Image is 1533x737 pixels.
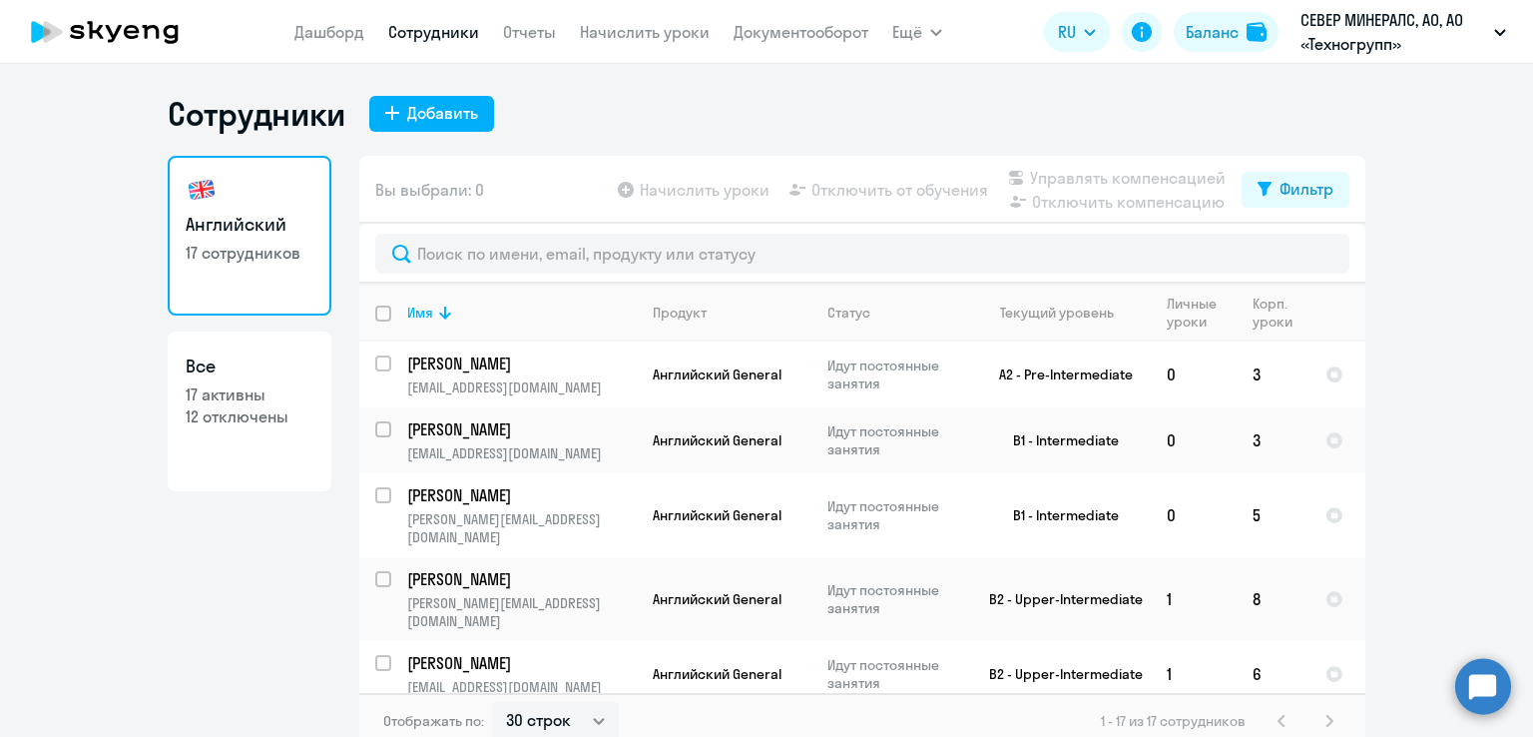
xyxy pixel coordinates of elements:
span: Отображать по: [383,712,484,730]
span: Английский General [653,590,781,608]
p: 17 активны [186,383,313,405]
img: balance [1247,22,1267,42]
td: 0 [1151,473,1237,557]
div: Имя [407,304,433,322]
button: Фильтр [1242,172,1349,208]
span: Английский General [653,366,781,383]
div: Имя [407,304,636,322]
div: Фильтр [1279,177,1333,201]
a: [PERSON_NAME] [407,652,636,674]
td: 1 [1151,641,1237,707]
a: Отчеты [503,22,556,42]
td: 8 [1237,557,1309,641]
p: 17 сотрудников [186,242,313,264]
td: 0 [1151,407,1237,473]
td: 5 [1237,473,1309,557]
p: [EMAIL_ADDRESS][DOMAIN_NAME] [407,378,636,396]
a: [PERSON_NAME] [407,484,636,506]
button: Ещё [892,12,942,52]
td: 6 [1237,641,1309,707]
button: СЕВЕР МИНЕРАЛС, АО, АО «Техногрупп» [1290,8,1516,56]
span: RU [1058,20,1076,44]
h3: Английский [186,212,313,238]
p: Идут постоянные занятия [827,497,964,533]
p: [EMAIL_ADDRESS][DOMAIN_NAME] [407,444,636,462]
img: english [186,174,218,206]
td: B1 - Intermediate [965,473,1151,557]
a: [PERSON_NAME] [407,353,636,374]
td: 3 [1237,407,1309,473]
p: Идут постоянные занятия [827,656,964,692]
a: Английский17 сотрудников [168,156,331,316]
h1: Сотрудники [168,94,345,134]
button: RU [1044,12,1110,52]
span: 1 - 17 из 17 сотрудников [1101,712,1246,730]
td: B2 - Upper-Intermediate [965,557,1151,641]
div: Статус [827,304,870,322]
p: [PERSON_NAME] [407,652,633,674]
span: Английский General [653,431,781,449]
p: Идут постоянные занятия [827,422,964,458]
p: [PERSON_NAME] [407,418,633,440]
div: Статус [827,304,964,322]
p: [PERSON_NAME] [407,484,633,506]
a: Все17 активны12 отключены [168,332,331,491]
a: Документооборот [734,22,868,42]
span: Вы выбрали: 0 [375,178,484,202]
span: Английский General [653,506,781,524]
span: Ещё [892,20,922,44]
td: B2 - Upper-Intermediate [965,641,1151,707]
div: Личные уроки [1167,295,1236,331]
a: Сотрудники [388,22,479,42]
input: Поиск по имени, email, продукту или статусу [375,234,1349,274]
p: [PERSON_NAME][EMAIL_ADDRESS][DOMAIN_NAME] [407,594,636,630]
div: Корп. уроки [1253,295,1295,331]
div: Продукт [653,304,707,322]
div: Добавить [407,101,478,125]
div: Текущий уровень [1000,304,1114,322]
td: B1 - Intermediate [965,407,1151,473]
button: Балансbalance [1174,12,1278,52]
div: Продукт [653,304,810,322]
h3: Все [186,354,313,379]
div: Баланс [1186,20,1239,44]
div: Текущий уровень [981,304,1150,322]
p: 12 отключены [186,405,313,427]
td: A2 - Pre-Intermediate [965,342,1151,407]
button: Добавить [369,96,494,132]
a: [PERSON_NAME] [407,568,636,590]
span: Английский General [653,665,781,683]
a: Начислить уроки [580,22,710,42]
div: Корп. уроки [1253,295,1308,331]
p: СЕВЕР МИНЕРАЛС, АО, АО «Техногрупп» [1300,8,1486,56]
td: 0 [1151,342,1237,407]
p: Идут постоянные занятия [827,357,964,392]
p: [PERSON_NAME] [407,353,633,374]
a: Дашборд [294,22,364,42]
p: [EMAIL_ADDRESS][DOMAIN_NAME] [407,678,636,696]
p: [PERSON_NAME] [407,568,633,590]
a: [PERSON_NAME] [407,418,636,440]
p: [PERSON_NAME][EMAIL_ADDRESS][DOMAIN_NAME] [407,510,636,546]
td: 3 [1237,342,1309,407]
p: Идут постоянные занятия [827,581,964,617]
td: 1 [1151,557,1237,641]
div: Личные уроки [1167,295,1223,331]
